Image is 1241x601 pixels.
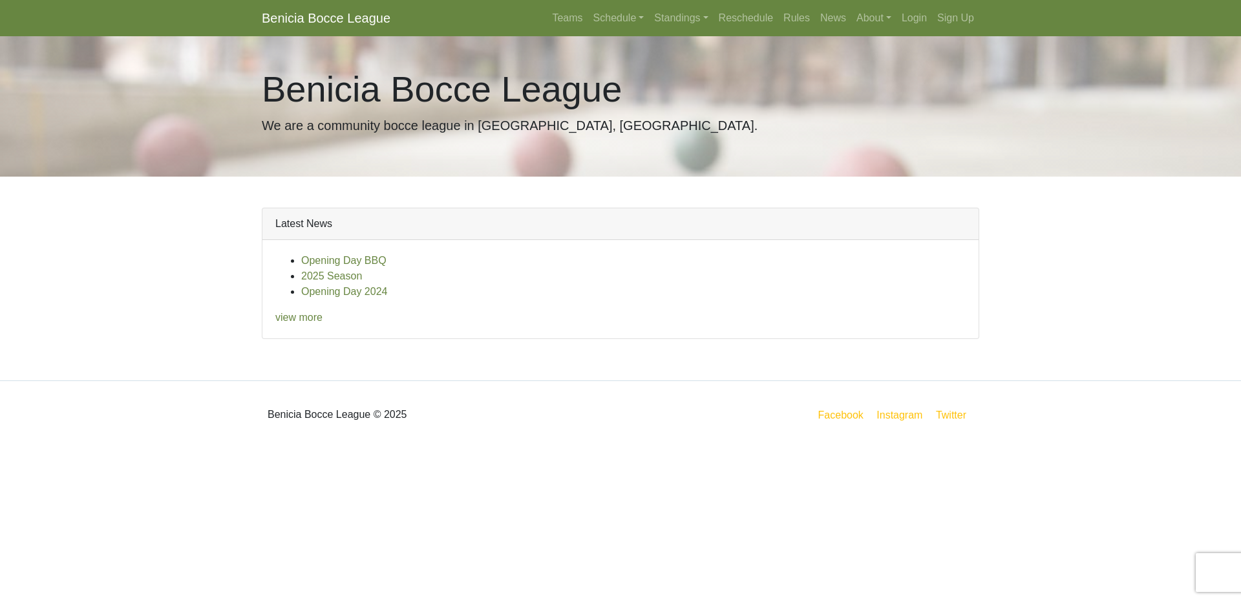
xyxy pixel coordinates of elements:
a: Teams [547,5,588,31]
a: Facebook [816,407,866,423]
a: Reschedule [714,5,779,31]
a: view more [275,312,323,323]
a: Rules [778,5,815,31]
div: Latest News [262,208,979,240]
a: About [851,5,896,31]
a: Sign Up [932,5,979,31]
a: Schedule [588,5,650,31]
h1: Benicia Bocce League [262,67,979,111]
a: News [815,5,851,31]
a: Login [896,5,932,31]
a: Standings [649,5,713,31]
div: Benicia Bocce League © 2025 [252,391,620,438]
a: 2025 Season [301,270,362,281]
a: Opening Day 2024 [301,286,387,297]
a: Instagram [874,407,925,423]
a: Opening Day BBQ [301,255,387,266]
p: We are a community bocce league in [GEOGRAPHIC_DATA], [GEOGRAPHIC_DATA]. [262,116,979,135]
a: Benicia Bocce League [262,5,390,31]
a: Twitter [933,407,977,423]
